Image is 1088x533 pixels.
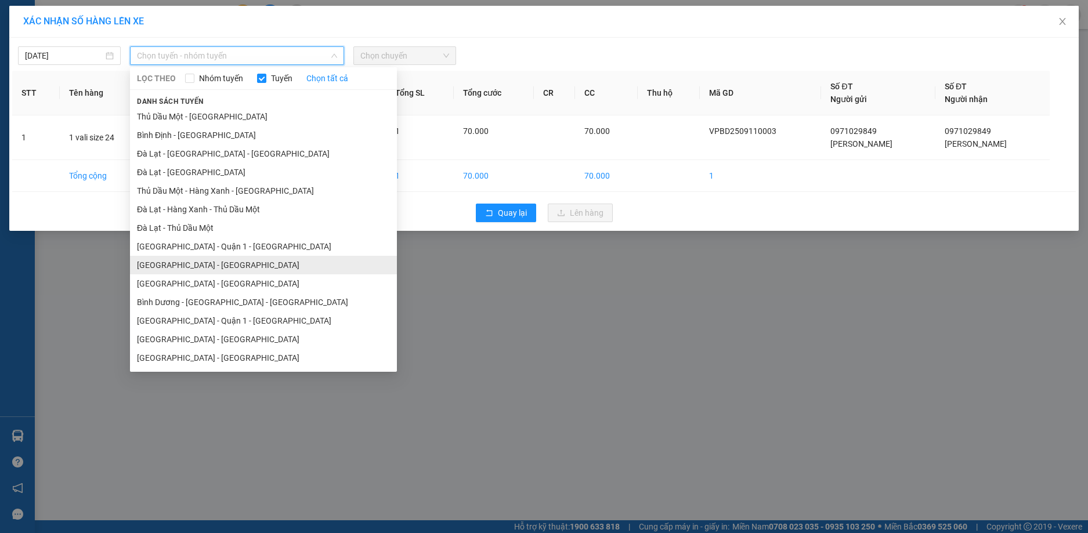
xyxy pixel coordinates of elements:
th: CR [534,71,575,115]
a: Chọn tất cả [306,72,348,85]
button: uploadLên hàng [548,204,613,222]
th: Tổng cước [454,71,534,115]
span: down [331,52,338,59]
span: close [1058,17,1067,26]
td: 1 [12,115,60,160]
th: CC [575,71,637,115]
span: 1 [395,126,400,136]
span: Số ĐT [945,82,967,91]
td: 1 vali size 24 [60,115,150,160]
span: [PERSON_NAME] [830,139,892,148]
li: [GEOGRAPHIC_DATA] - Quận 1 - [GEOGRAPHIC_DATA] [130,237,397,256]
th: Tên hàng [60,71,150,115]
span: VPBD2509110003 [709,126,776,136]
li: Bình Định - [GEOGRAPHIC_DATA] [130,126,397,144]
button: Close [1046,6,1079,38]
li: Bình Dương - [GEOGRAPHIC_DATA] - [GEOGRAPHIC_DATA] [130,293,397,311]
span: rollback [485,209,493,218]
th: Tổng SL [386,71,454,115]
span: Chọn chuyến [360,47,449,64]
span: Người gửi [830,95,867,104]
span: 70.000 [584,126,610,136]
span: [PERSON_NAME] [945,139,1007,148]
span: 0971029849 [945,126,991,136]
span: 0971029849 [830,126,877,136]
span: Quay lại [498,206,527,219]
li: [GEOGRAPHIC_DATA] - [GEOGRAPHIC_DATA] [130,274,397,293]
td: Tổng cộng [60,160,150,192]
li: [GEOGRAPHIC_DATA] - [GEOGRAPHIC_DATA] [130,256,397,274]
td: 1 [386,160,454,192]
span: 70.000 [463,126,489,136]
input: 11/09/2025 [25,49,103,62]
li: Đà Lạt - [GEOGRAPHIC_DATA] - [GEOGRAPHIC_DATA] [130,144,397,163]
li: [GEOGRAPHIC_DATA] - Quận 1 - [GEOGRAPHIC_DATA] [130,311,397,330]
th: STT [12,71,60,115]
li: Thủ Dầu Một - Hàng Xanh - [GEOGRAPHIC_DATA] [130,182,397,200]
span: Số ĐT [830,82,852,91]
li: [GEOGRAPHIC_DATA] - [GEOGRAPHIC_DATA] [130,330,397,349]
td: 70.000 [454,160,534,192]
li: Đà Lạt - Thủ Dầu Một [130,219,397,237]
span: LỌC THEO [137,72,176,85]
span: XÁC NHẬN SỐ HÀNG LÊN XE [23,16,144,27]
th: Thu hộ [638,71,700,115]
span: Nhóm tuyến [194,72,248,85]
li: Thủ Dầu Một - [GEOGRAPHIC_DATA] [130,107,397,126]
span: Chọn tuyến - nhóm tuyến [137,47,337,64]
li: [GEOGRAPHIC_DATA] - [GEOGRAPHIC_DATA] [130,349,397,367]
th: Mã GD [700,71,821,115]
button: rollbackQuay lại [476,204,536,222]
span: Người nhận [945,95,988,104]
td: 1 [700,160,821,192]
li: Đà Lạt - Hàng Xanh - Thủ Dầu Một [130,200,397,219]
span: Tuyến [266,72,297,85]
span: Danh sách tuyến [130,96,211,107]
td: 70.000 [575,160,637,192]
li: Đà Lạt - [GEOGRAPHIC_DATA] [130,163,397,182]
